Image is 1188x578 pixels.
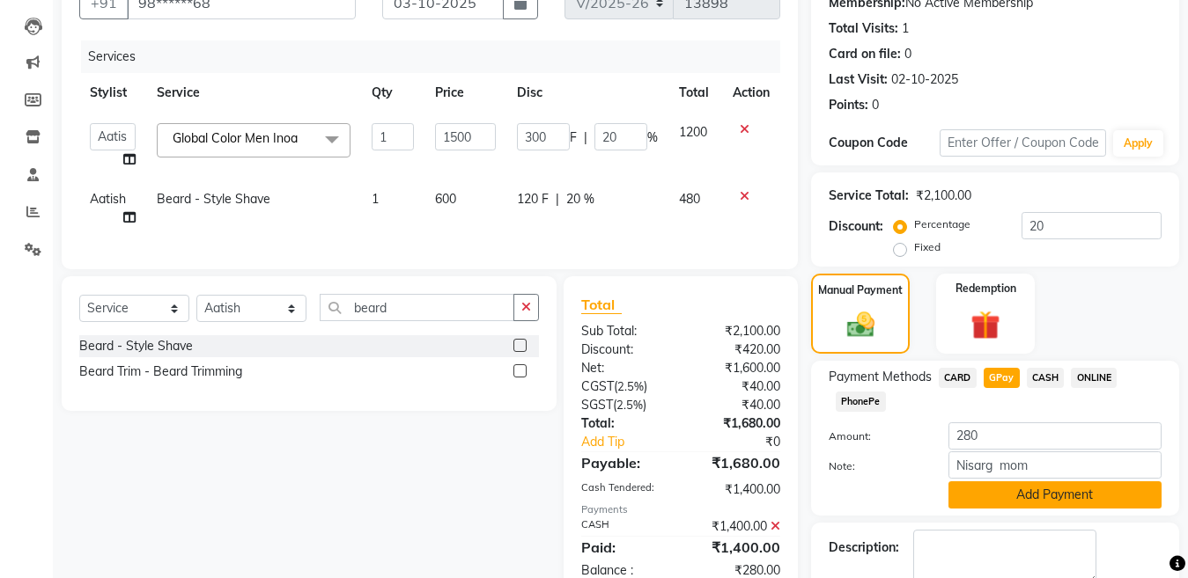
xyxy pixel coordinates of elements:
div: Service Total: [829,187,909,205]
span: Global Color Men Inoa [173,130,298,146]
div: Paid: [568,537,681,558]
div: Payments [581,502,780,517]
th: Action [722,73,780,113]
span: 20 % [566,190,594,209]
div: Beard - Style Shave [79,337,193,355]
div: ₹2,100.00 [681,322,793,340]
div: 0 [904,45,911,63]
div: Beard Trim - Beard Trimming [79,362,242,381]
div: Payable: [568,452,681,473]
button: Apply [1113,130,1163,157]
label: Redemption [956,281,1016,296]
div: ₹2,100.00 [916,187,971,205]
label: Percentage [914,216,970,232]
span: 1 [372,191,379,207]
span: CGST [581,378,614,394]
div: Description: [829,538,899,557]
a: Add Tip [568,433,699,451]
th: Qty [361,73,424,113]
div: Card on file: [829,45,901,63]
div: ₹1,400.00 [681,480,793,499]
span: 600 [435,191,456,207]
div: Total Visits: [829,19,898,38]
label: Manual Payment [818,282,903,298]
div: Discount: [829,217,883,236]
th: Total [668,73,722,113]
span: 2.5% [616,398,643,412]
span: % [647,128,658,147]
span: CASH [1027,368,1065,388]
button: Add Payment [948,481,1162,508]
div: Sub Total: [568,322,681,340]
div: ( ) [568,396,681,414]
span: 1200 [679,124,707,140]
span: ONLINE [1071,368,1117,388]
img: _cash.svg [838,309,883,340]
span: Payment Methods [829,368,932,386]
th: Disc [506,73,668,113]
span: Beard - Style Shave [157,191,270,207]
div: Discount: [568,340,681,359]
div: 1 [902,19,909,38]
div: ₹1,680.00 [681,452,793,473]
span: Aatish [90,191,126,207]
input: Enter Offer / Coupon Code [940,129,1106,157]
input: Amount [948,422,1162,450]
div: ₹0 [699,433,793,451]
div: ₹1,400.00 [681,517,793,536]
span: CARD [939,368,977,388]
div: Net: [568,359,681,377]
div: Total: [568,414,681,433]
div: 02-10-2025 [891,70,958,89]
div: ₹1,600.00 [681,359,793,377]
div: Cash Tendered: [568,480,681,499]
div: ₹420.00 [681,340,793,359]
span: | [556,190,559,209]
div: ₹40.00 [681,377,793,396]
input: Add Note [948,451,1162,479]
div: Points: [829,96,868,114]
div: ₹1,680.00 [681,414,793,433]
img: _gift.svg [962,307,1009,343]
div: Last Visit: [829,70,888,89]
span: SGST [581,397,613,413]
th: Stylist [79,73,146,113]
span: Total [581,296,622,314]
a: x [298,130,306,146]
span: F [570,128,577,147]
span: | [584,128,587,147]
div: ₹1,400.00 [681,537,793,558]
div: Services [81,40,793,73]
div: CASH [568,517,681,536]
label: Fixed [914,239,941,255]
th: Price [424,73,506,113]
div: ( ) [568,377,681,396]
input: Search or Scan [320,294,514,321]
div: Coupon Code [829,134,940,152]
div: ₹40.00 [681,396,793,414]
label: Note: [815,458,935,474]
span: 480 [679,191,700,207]
div: 0 [872,96,879,114]
span: GPay [984,368,1020,388]
label: Amount: [815,428,935,444]
th: Service [146,73,361,113]
span: 120 F [517,190,549,209]
span: 2.5% [617,379,644,393]
span: PhonePe [836,391,886,412]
